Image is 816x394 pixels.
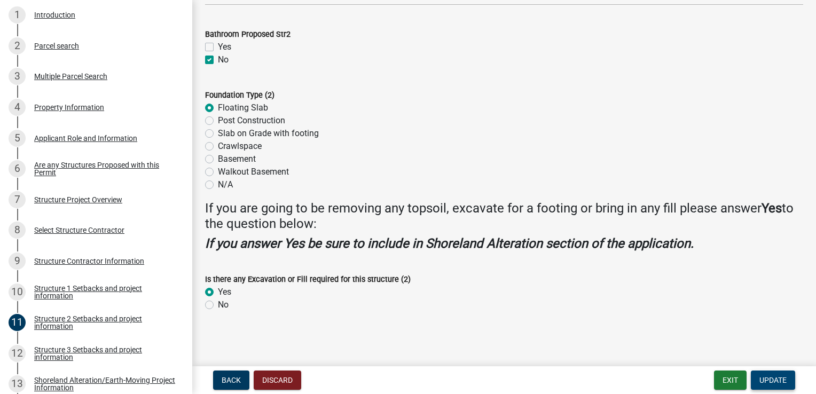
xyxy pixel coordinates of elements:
strong: If you answer Yes be sure to include in Shoreland Alteration section of the application. [205,236,694,251]
div: Parcel search [34,42,79,50]
div: 3 [9,68,26,85]
button: Exit [714,371,747,390]
div: Structure 2 Setbacks and project information [34,315,175,330]
div: 11 [9,314,26,331]
div: 2 [9,37,26,54]
div: Are any Structures Proposed with this Permit [34,161,175,176]
div: 13 [9,375,26,392]
strong: Yes [762,201,782,216]
div: Shoreland Alteration/Earth-Moving Project Information [34,376,175,391]
div: Structure 3 Setbacks and project information [34,346,175,361]
div: 4 [9,99,26,116]
div: 10 [9,283,26,301]
div: Structure Contractor Information [34,257,144,265]
div: 7 [9,191,26,208]
label: Crawlspace [218,140,262,153]
label: No [218,298,229,311]
div: Property Information [34,104,104,111]
label: No [218,53,229,66]
label: Post Construction [218,114,285,127]
div: Introduction [34,11,75,19]
label: Walkout Basement [218,166,289,178]
div: Select Structure Contractor [34,226,124,234]
label: N/A [218,178,233,191]
label: Floating Slab [218,101,268,114]
div: Structure 1 Setbacks and project information [34,285,175,300]
button: Back [213,371,249,390]
label: Bathroom Proposed Str2 [205,31,291,38]
div: 8 [9,222,26,239]
label: Foundation Type (2) [205,92,274,99]
div: Structure Project Overview [34,196,122,203]
h4: If you are going to be removing any topsoil, excavate for a footing or bring in any fill please a... [205,201,803,232]
label: Yes [218,286,231,298]
div: Applicant Role and Information [34,135,137,142]
span: Back [222,376,241,384]
div: Multiple Parcel Search [34,73,107,80]
span: Update [759,376,787,384]
button: Update [751,371,795,390]
label: Yes [218,41,231,53]
label: Basement [218,153,256,166]
div: 9 [9,253,26,270]
button: Discard [254,371,301,390]
label: Slab on Grade with footing [218,127,319,140]
div: 5 [9,130,26,147]
div: 6 [9,160,26,177]
div: 12 [9,345,26,362]
label: Is there any Excavation or Fill required for this structure (2) [205,276,411,283]
div: 1 [9,6,26,23]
